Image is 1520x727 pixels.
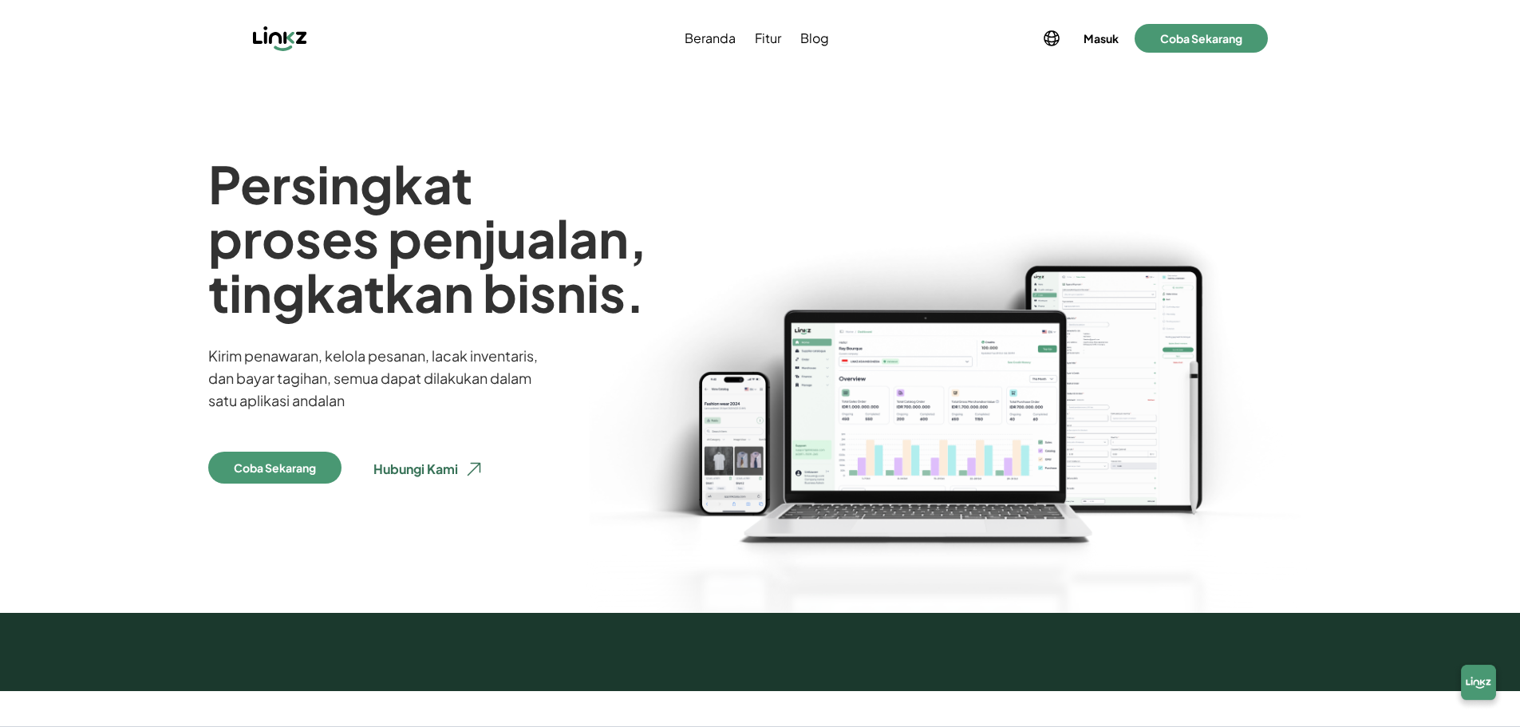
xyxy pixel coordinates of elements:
[681,29,739,48] a: Beranda
[253,26,307,51] img: Linkz logo
[208,452,342,487] a: Coba Sekarang
[361,452,496,487] button: Hubungi Kami
[685,29,736,48] span: Beranda
[208,452,342,484] button: Coba Sekarang
[1135,24,1268,53] button: Coba Sekarang
[208,156,650,319] h1: Persingkat proses penjualan, tingkatkan bisnis.
[1080,27,1122,49] button: Masuk
[1453,660,1504,711] img: chatbox-logo
[755,29,781,48] span: Fitur
[752,29,784,48] a: Fitur
[800,29,829,48] span: Blog
[797,29,832,48] a: Blog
